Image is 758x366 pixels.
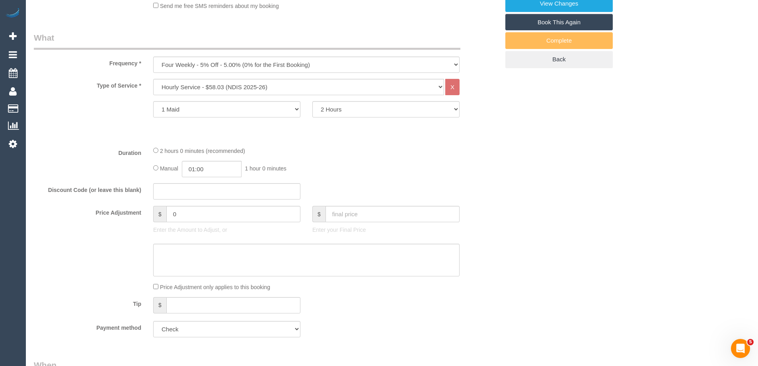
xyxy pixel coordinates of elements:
[5,8,21,19] img: Automaid Logo
[160,165,178,172] span: Manual
[505,51,613,68] a: Back
[505,14,613,31] a: Book This Again
[28,321,147,332] label: Payment method
[160,3,279,9] span: Send me free SMS reminders about my booking
[245,165,286,172] span: 1 hour 0 minutes
[28,146,147,157] label: Duration
[160,284,270,290] span: Price Adjustment only applies to this booking
[28,297,147,308] label: Tip
[34,32,460,50] legend: What
[312,206,325,222] span: $
[312,226,460,234] p: Enter your Final Price
[153,206,166,222] span: $
[28,57,147,67] label: Frequency *
[160,148,245,154] span: 2 hours 0 minutes (recommended)
[28,206,147,217] label: Price Adjustment
[153,297,166,313] span: $
[153,226,300,234] p: Enter the Amount to Adjust, or
[28,79,147,90] label: Type of Service *
[28,183,147,194] label: Discount Code (or leave this blank)
[747,339,754,345] span: 5
[731,339,750,358] iframe: Intercom live chat
[325,206,460,222] input: final price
